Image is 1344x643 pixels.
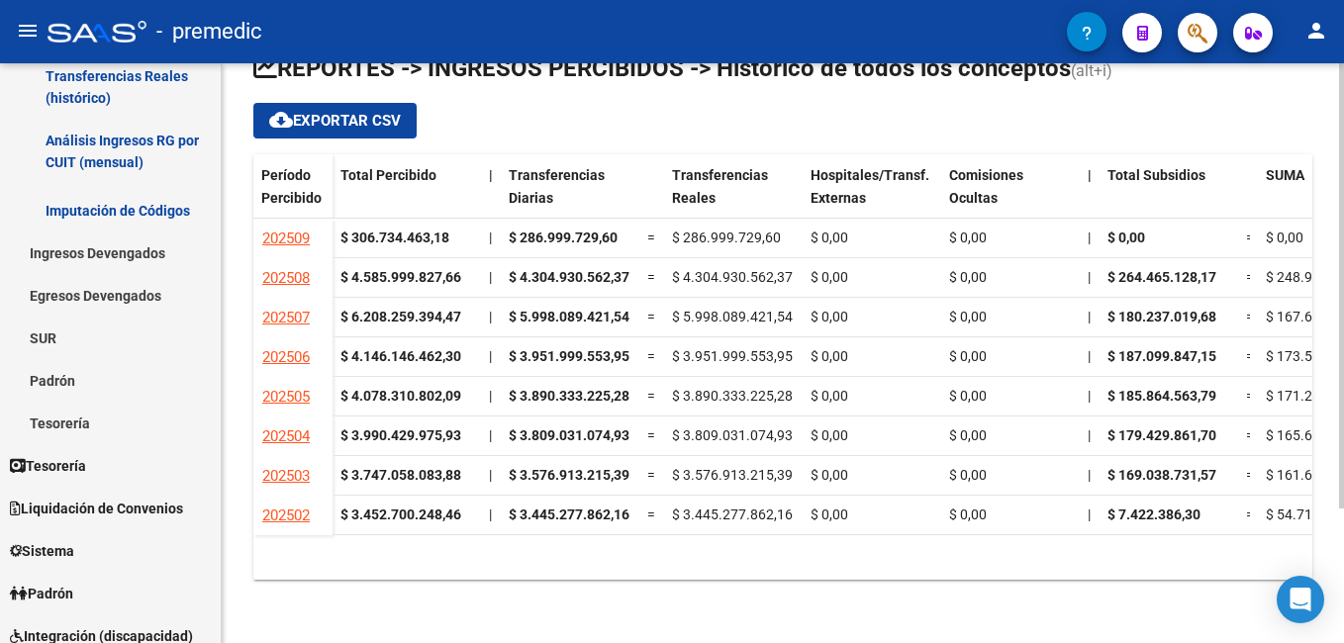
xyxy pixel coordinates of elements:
[647,309,655,324] span: =
[647,427,655,443] span: =
[672,269,793,285] span: $ 4.304.930.562,37
[941,154,1080,237] datatable-header-cell: Comisiones Ocultas
[811,467,848,483] span: $ 0,00
[949,309,987,324] span: $ 0,00
[340,388,461,404] strong: $ 4.078.310.802,09
[253,54,1071,82] span: REPORTES -> INGRESOS PERCIBIDOS -> Histórico de todos los conceptos
[1246,348,1254,364] span: =
[949,427,987,443] span: $ 0,00
[1088,506,1091,522] span: |
[253,154,333,237] datatable-header-cell: Período Percibido
[262,348,310,366] span: 202506
[647,269,655,285] span: =
[10,455,86,477] span: Tesorería
[10,583,73,604] span: Padrón
[509,427,629,443] span: $ 3.809.031.074,93
[949,506,987,522] span: $ 0,00
[269,112,401,130] span: Exportar CSV
[811,230,848,245] span: $ 0,00
[1246,230,1254,245] span: =
[262,388,310,406] span: 202505
[1277,576,1324,623] div: Open Intercom Messenger
[647,230,655,245] span: =
[1088,427,1091,443] span: |
[811,427,848,443] span: $ 0,00
[1080,154,1100,237] datatable-header-cell: |
[340,427,461,443] strong: $ 3.990.429.975,93
[647,506,655,522] span: =
[811,309,848,324] span: $ 0,00
[489,506,492,522] span: |
[509,388,629,404] span: $ 3.890.333.225,28
[1088,388,1091,404] span: |
[647,348,655,364] span: =
[1088,230,1091,245] span: |
[340,309,461,324] strong: $ 6.208.259.394,47
[1088,269,1091,285] span: |
[509,348,629,364] span: $ 3.951.999.553,95
[1100,154,1238,237] datatable-header-cell: Total Subsidios
[333,154,481,237] datatable-header-cell: Total Percibido
[672,388,793,404] span: $ 3.890.333.225,28
[1246,506,1254,522] span: =
[509,167,605,206] span: Transferencias Diarias
[1107,167,1205,183] span: Total Subsidios
[262,309,310,326] span: 202507
[262,467,310,485] span: 202503
[1266,167,1304,183] span: SUMA
[949,467,987,483] span: $ 0,00
[811,388,848,404] span: $ 0,00
[811,348,848,364] span: $ 0,00
[340,269,461,285] strong: $ 4.585.999.827,66
[949,167,1023,206] span: Comisiones Ocultas
[481,154,501,237] datatable-header-cell: |
[672,506,793,522] span: $ 3.445.277.862,16
[269,108,293,132] mat-icon: cloud_download
[1088,167,1092,183] span: |
[489,388,492,404] span: |
[672,230,781,245] span: $ 286.999.729,60
[509,467,629,483] span: $ 3.576.913.215,39
[261,167,322,206] span: Período Percibido
[1088,348,1091,364] span: |
[949,388,987,404] span: $ 0,00
[1107,427,1216,443] span: $ 179.429.861,70
[1266,506,1339,522] span: $ 54.717,35
[1107,309,1216,324] span: $ 180.237.019,68
[489,269,492,285] span: |
[340,348,461,364] strong: $ 4.146.146.462,30
[1246,269,1254,285] span: =
[949,348,987,364] span: $ 0,00
[340,467,461,483] strong: $ 3.747.058.083,88
[647,388,655,404] span: =
[1246,309,1254,324] span: =
[949,269,987,285] span: $ 0,00
[1107,348,1216,364] span: $ 187.099.847,15
[501,154,639,237] datatable-header-cell: Transferencias Diarias
[1107,467,1216,483] span: $ 169.038.731,57
[489,167,493,183] span: |
[672,309,793,324] span: $ 5.998.089.421,54
[509,506,629,522] span: $ 3.445.277.862,16
[262,506,310,524] span: 202502
[1107,506,1200,522] span: $ 7.422.386,30
[1088,467,1091,483] span: |
[340,167,436,183] span: Total Percibido
[1246,388,1254,404] span: =
[489,427,492,443] span: |
[1304,19,1328,43] mat-icon: person
[1246,427,1254,443] span: =
[509,230,618,245] span: $ 286.999.729,60
[262,269,310,287] span: 202508
[672,167,768,206] span: Transferencias Reales
[1107,230,1145,245] span: $ 0,00
[10,540,74,562] span: Sistema
[647,467,655,483] span: =
[1107,269,1216,285] span: $ 264.465.128,17
[489,348,492,364] span: |
[1266,230,1303,245] span: $ 0,00
[262,427,310,445] span: 202504
[811,269,848,285] span: $ 0,00
[949,230,987,245] span: $ 0,00
[509,269,629,285] span: $ 4.304.930.562,37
